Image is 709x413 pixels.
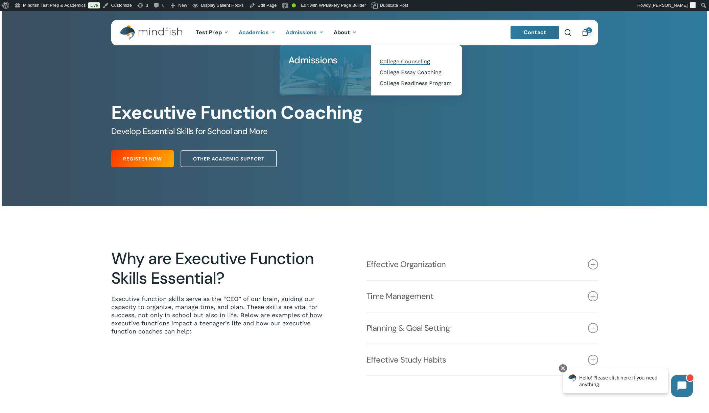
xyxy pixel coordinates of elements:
[524,29,546,36] span: Contact
[111,150,174,167] a: Register Now
[367,249,598,280] a: Effective Organization
[281,30,329,36] a: Admissions
[191,20,362,45] nav: Main Menu
[239,29,269,36] span: Academics
[582,29,589,36] a: Cart
[334,29,350,36] span: About
[111,20,598,45] header: Main Menu
[367,312,598,344] a: Planning & Goal Setting
[380,80,452,86] span: College Readiness Program
[181,150,277,167] a: Other Academic Support
[367,344,598,375] a: Effective Study Habits
[111,102,598,124] h1: Executive Function Coaching
[111,249,326,288] h2: Why are Executive Function Skills Essential?
[193,155,264,162] span: Other Academic Support
[234,30,281,36] a: Academics
[196,29,222,36] span: Test Prep
[123,155,162,162] span: Register Now
[652,3,688,8] span: [PERSON_NAME]
[111,295,326,335] p: Executive function skills serve as the “CEO” of our brain, guiding our capacity to organize, mana...
[586,27,592,33] span: 1
[292,3,296,7] div: Good
[288,54,337,66] span: Admissions
[378,78,455,89] a: College Readiness Program
[378,56,455,67] a: College Counseling
[111,126,598,137] h5: Develop Essential Skills for School and More
[286,52,364,68] a: Admissions
[286,29,317,36] span: Admissions
[378,67,455,78] a: College Essay Coaching
[367,281,598,312] a: Time Management
[380,69,442,75] span: College Essay Coaching
[329,30,362,36] a: About
[556,363,700,404] iframe: Chatbot
[191,30,234,36] a: Test Prep
[88,2,100,8] a: Live
[511,26,559,39] a: Contact
[380,58,430,65] span: College Counseling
